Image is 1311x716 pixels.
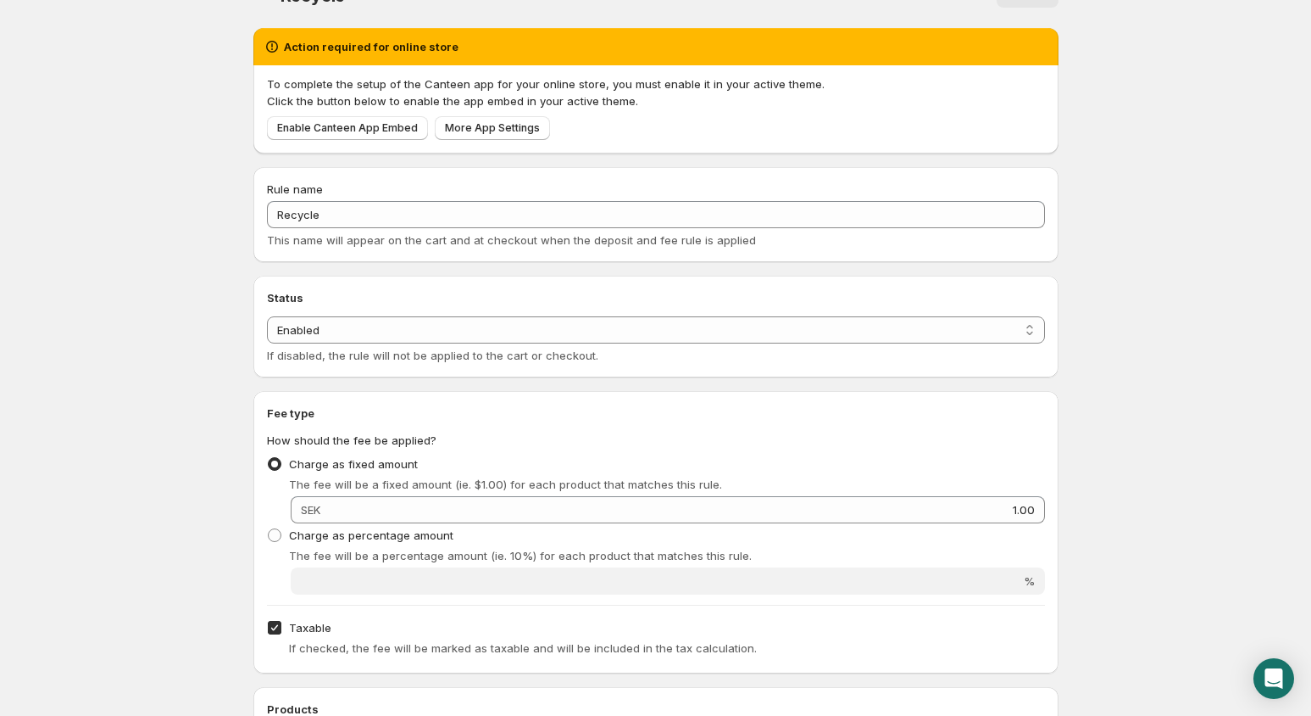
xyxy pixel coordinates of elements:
h2: Fee type [267,405,1045,422]
span: If disabled, the rule will not be applied to the cart or checkout. [267,349,598,362]
span: Charge as fixed amount [289,457,418,471]
span: Rule name [267,182,323,196]
span: The fee will be a fixed amount (ie. $1.00) for each product that matches this rule. [289,478,722,491]
span: % [1024,574,1035,588]
a: Enable Canteen App Embed [267,116,428,140]
span: Charge as percentage amount [289,529,453,542]
h2: Action required for online store [284,38,458,55]
span: SEK [301,503,320,517]
div: Open Intercom Messenger [1253,658,1294,699]
span: Taxable [289,621,331,635]
span: Enable Canteen App Embed [277,121,418,135]
span: If checked, the fee will be marked as taxable and will be included in the tax calculation. [289,641,757,655]
span: This name will appear on the cart and at checkout when the deposit and fee rule is applied [267,233,756,247]
a: More App Settings [435,116,550,140]
span: How should the fee be applied? [267,434,436,447]
h2: Status [267,289,1045,306]
p: Click the button below to enable the app embed in your active theme. [267,92,1045,109]
p: To complete the setup of the Canteen app for your online store, you must enable it in your active... [267,76,1045,92]
span: More App Settings [445,121,540,135]
p: The fee will be a percentage amount (ie. 10%) for each product that matches this rule. [289,547,1045,564]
